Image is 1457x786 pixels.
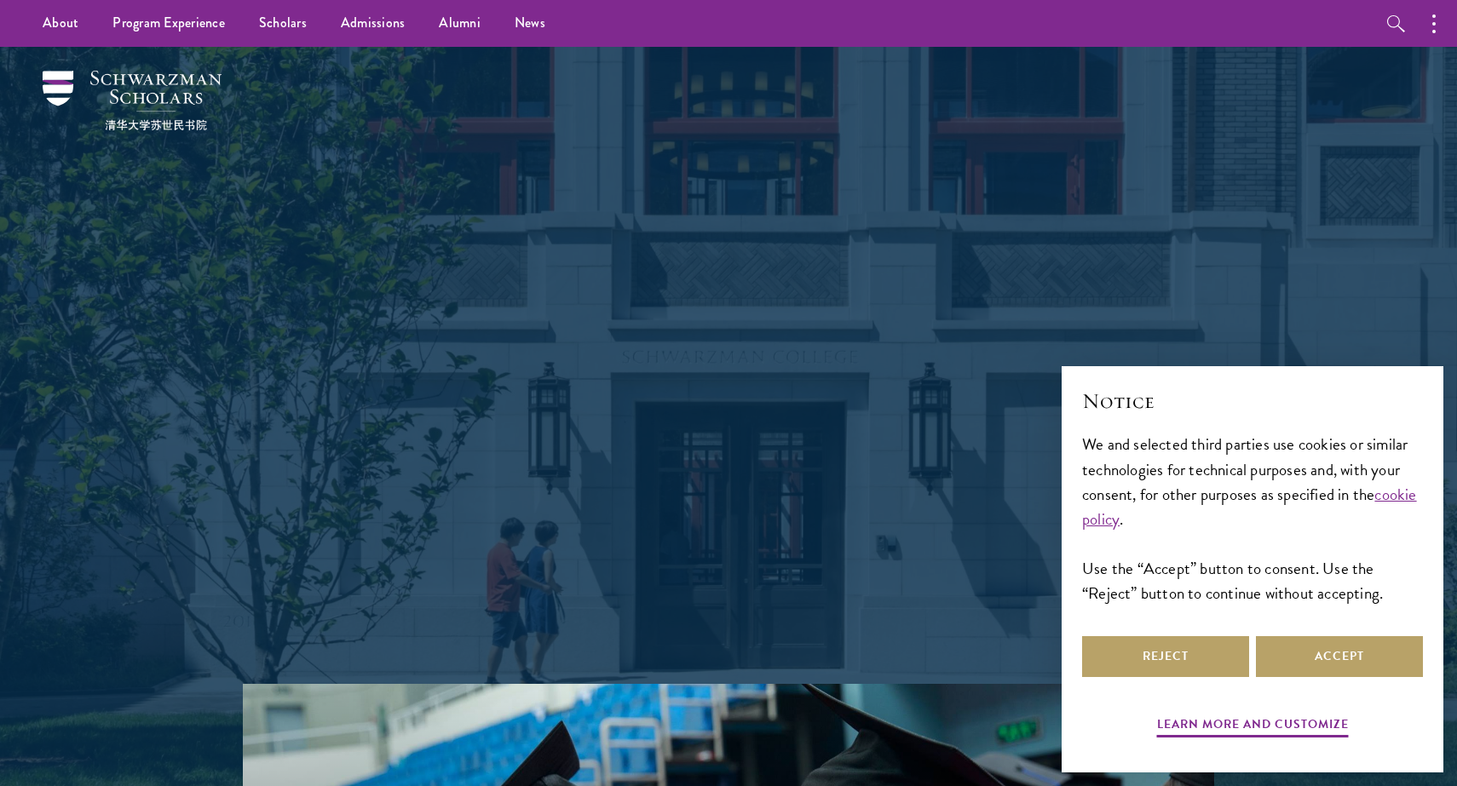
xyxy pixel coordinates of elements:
button: Learn more and customize [1157,714,1349,740]
img: Schwarzman Scholars [43,71,222,130]
a: cookie policy [1082,482,1417,531]
h2: Notice [1082,387,1423,416]
button: Reject [1082,636,1249,677]
div: We and selected third parties use cookies or similar technologies for technical purposes and, wit... [1082,432,1423,605]
button: Accept [1256,636,1423,677]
